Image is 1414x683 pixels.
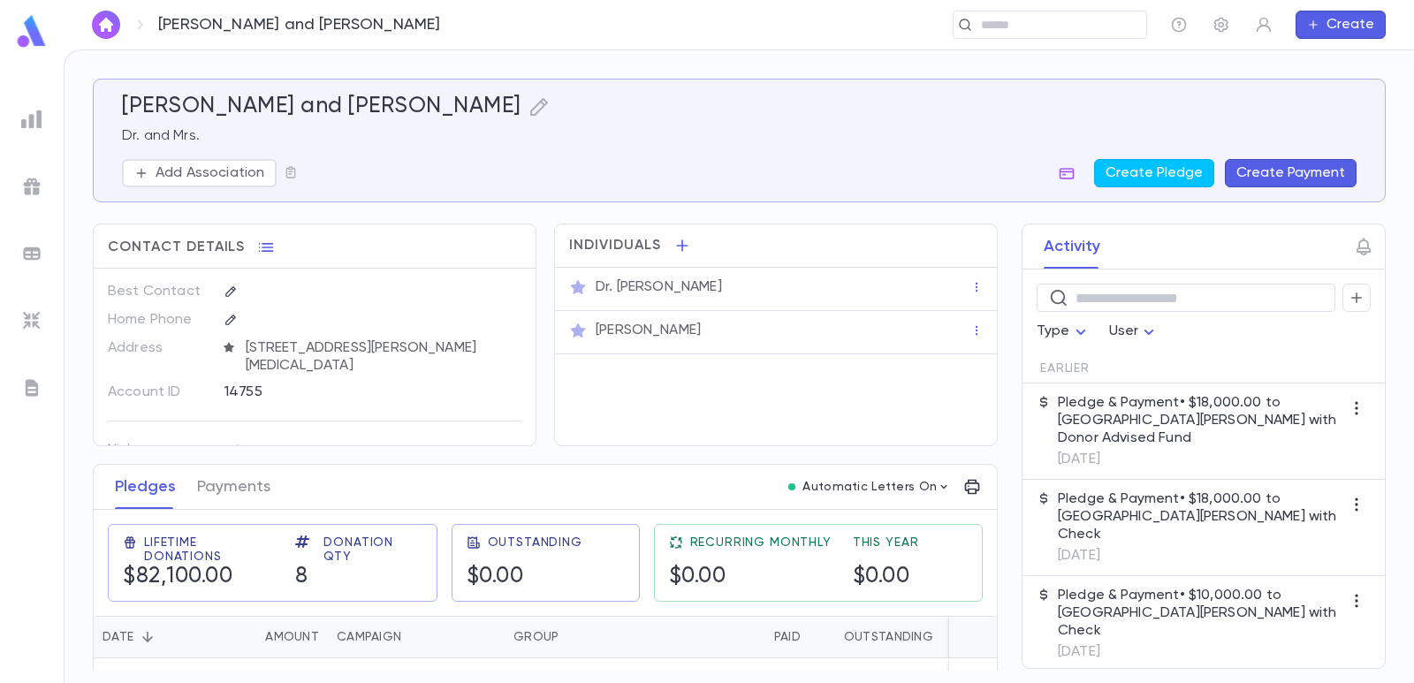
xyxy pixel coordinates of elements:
[108,334,209,362] p: Address
[213,616,328,658] div: Amount
[21,377,42,398] img: letters_grey.7941b92b52307dd3b8a917253454ce1c.svg
[94,616,213,658] div: Date
[115,465,176,509] button: Pledges
[569,237,661,254] span: Individuals
[1058,643,1342,661] p: [DATE]
[1058,490,1342,543] p: Pledge & Payment • $18,000.00 to [GEOGRAPHIC_DATA][PERSON_NAME] with Check
[14,14,49,49] img: logo
[690,535,832,550] span: Recurring Monthly
[1037,324,1070,338] span: Type
[1058,451,1342,468] p: [DATE]
[95,18,117,32] img: home_white.a664292cf8c1dea59945f0da9f25487c.svg
[108,239,245,256] span: Contact Details
[133,623,162,651] button: Sort
[1044,224,1100,269] button: Activity
[108,378,209,406] p: Account ID
[1094,159,1214,187] button: Create Pledge
[853,535,919,550] span: This Year
[197,465,270,509] button: Payments
[21,310,42,331] img: imports_grey.530a8a0e642e233f2baf0ef88e8c9fcb.svg
[853,564,910,590] h5: $0.00
[781,474,958,499] button: Automatic Letters On
[942,616,1048,658] div: Installments
[158,15,441,34] p: [PERSON_NAME] and [PERSON_NAME]
[21,176,42,197] img: campaigns_grey.99e729a5f7ee94e3726e6486bddda8f1.svg
[156,164,264,182] p: Add Association
[239,339,523,375] span: [STREET_ADDRESS][PERSON_NAME][MEDICAL_DATA]
[1040,361,1090,376] span: Earlier
[337,616,401,658] div: Campaign
[488,535,582,550] span: Outstanding
[467,564,524,590] h5: $0.00
[108,306,209,334] p: Home Phone
[669,564,726,590] h5: $0.00
[21,109,42,130] img: reports_grey.c525e4749d1bce6a11f5fe2a8de1b229.svg
[1109,324,1139,338] span: User
[144,535,274,564] span: Lifetime Donations
[1058,394,1342,447] p: Pledge & Payment • $18,000.00 to [GEOGRAPHIC_DATA][PERSON_NAME] with Donor Advised Fund
[328,616,505,658] div: Campaign
[21,243,42,264] img: batches_grey.339ca447c9d9533ef1741baa751efc33.svg
[1058,587,1342,640] p: Pledge & Payment • $10,000.00 to [GEOGRAPHIC_DATA][PERSON_NAME] with Check
[122,127,1357,145] p: Dr. and Mrs.
[513,616,559,658] div: Group
[224,378,459,405] div: 14755
[844,616,933,658] div: Outstanding
[802,480,937,494] p: Automatic Letters On
[1296,11,1386,39] button: Create
[122,159,277,187] button: Add Association
[108,277,209,306] p: Best Contact
[1109,315,1160,349] div: User
[505,616,637,658] div: Group
[810,616,942,658] div: Outstanding
[103,616,133,658] div: Date
[596,278,722,296] p: Dr. [PERSON_NAME]
[637,616,810,658] div: Paid
[1037,315,1091,349] div: Type
[1058,547,1342,565] p: [DATE]
[295,564,308,590] h5: 8
[122,94,521,120] h5: [PERSON_NAME] and [PERSON_NAME]
[323,535,422,564] span: Donation Qty
[596,322,701,339] p: [PERSON_NAME]
[1225,159,1357,187] button: Create Payment
[265,616,319,658] div: Amount
[108,436,209,464] p: Nickname
[774,616,801,658] div: Paid
[123,564,232,590] h5: $82,100.00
